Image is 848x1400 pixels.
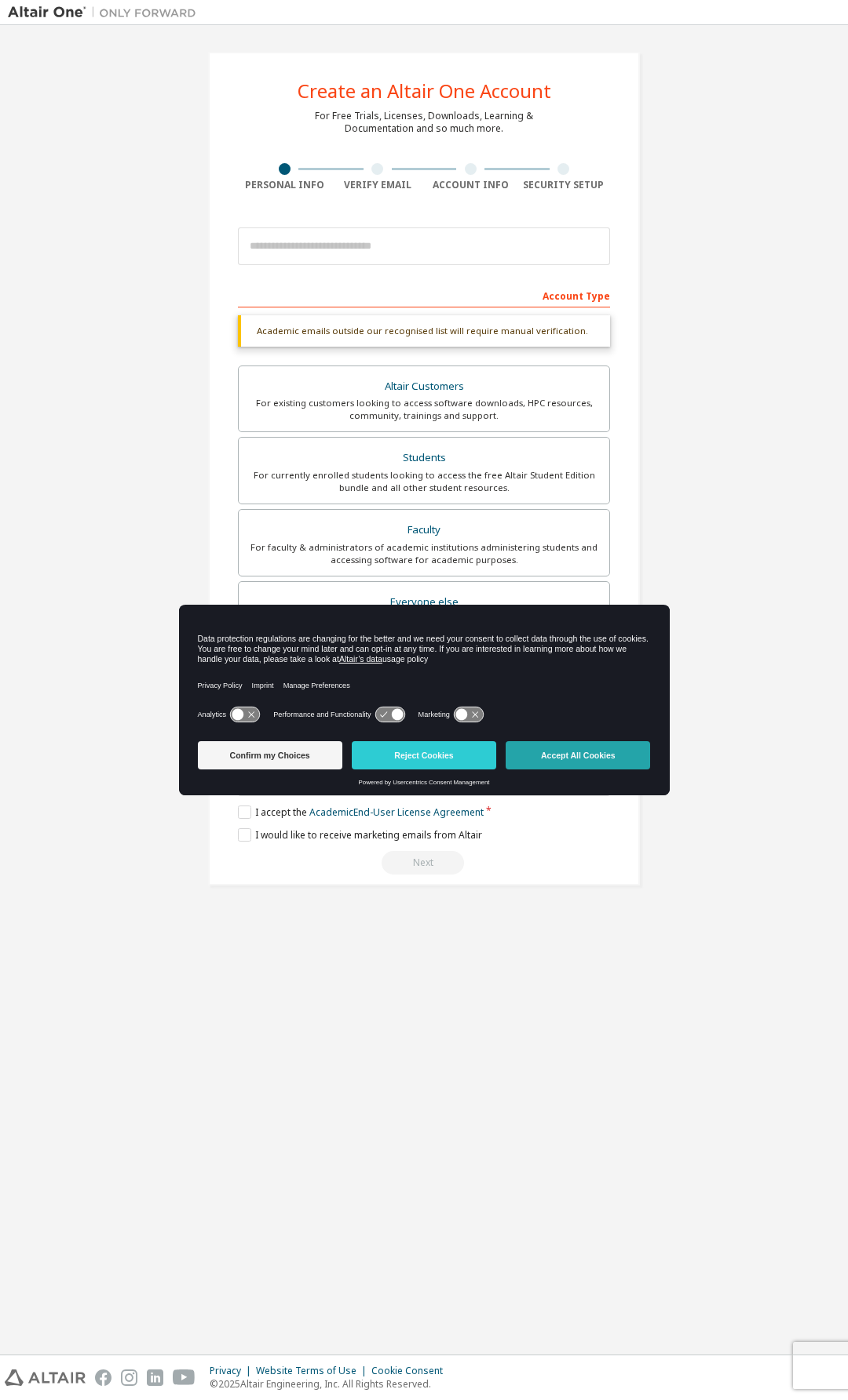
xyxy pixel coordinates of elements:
p: © 2025 Altair Engineering, Inc. All Rights Reserved. [210,1377,452,1391]
div: Faculty [248,519,600,541]
div: Students [248,447,600,469]
img: altair_logo.svg [5,1369,86,1386]
div: Altair Customers [248,376,600,398]
label: I would like to receive marketing emails from Altair [238,828,482,842]
div: Read and acccept EULA to continue [238,851,610,875]
div: Account Type [238,282,610,307]
div: Everyone else [248,591,600,613]
img: facebook.svg [95,1369,111,1386]
div: Cookie Consent [371,1365,452,1377]
img: youtube.svg [173,1369,196,1386]
div: For existing customers looking to access software downloads, HPC resources, community, trainings ... [248,397,600,422]
div: Create an Altair One Account [298,82,551,100]
div: Privacy [210,1365,256,1377]
div: Academic emails outside our recognised list will require manual verification. [238,315,610,347]
div: For currently enrolled students looking to access the free Altair Student Edition bundle and all ... [248,469,600,494]
div: Security Setup [517,179,611,191]
img: linkedin.svg [147,1369,163,1386]
img: Altair One [8,5,204,20]
div: Website Terms of Use [256,1365,371,1377]
div: Personal Info [238,179,331,191]
div: Account Info [424,179,517,191]
a: Academic End-User License Agreement [309,805,484,819]
label: I accept the [238,805,484,819]
img: instagram.svg [121,1369,137,1386]
div: Verify Email [331,179,425,191]
div: For faculty & administrators of academic institutions administering students and accessing softwa... [248,541,600,566]
div: For Free Trials, Licenses, Downloads, Learning & Documentation and so much more. [315,110,533,135]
